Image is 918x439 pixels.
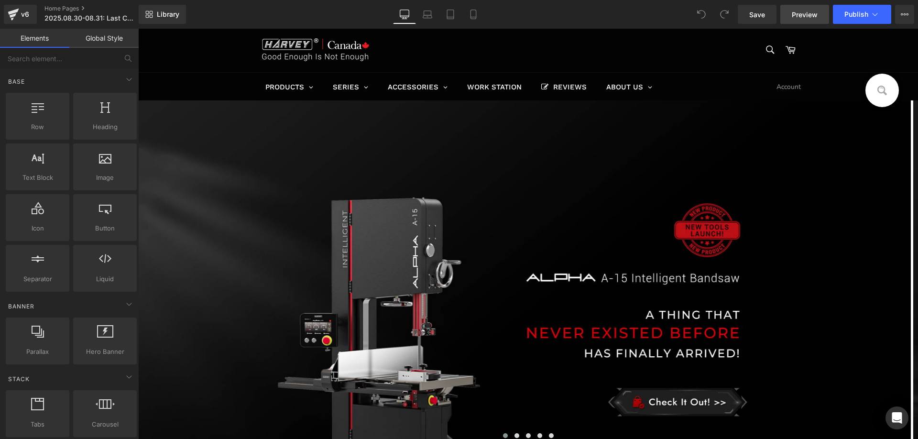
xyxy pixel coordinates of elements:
[195,54,221,63] span: SERIES
[7,374,31,384] span: Stack
[240,44,319,72] a: ACCESSORIES
[780,5,829,24] a: Preview
[393,44,458,72] a: REVIEWS
[9,347,66,357] span: Parallax
[9,223,66,233] span: Icon
[69,29,139,48] a: Global Style
[468,54,505,63] span: ABOUT US
[885,406,908,429] div: Open Intercom Messenger
[118,44,185,72] a: PRODUCTS
[44,5,154,12] a: Home Pages
[895,5,914,24] button: More
[76,122,134,132] span: Heading
[459,44,524,72] a: ABOUT US
[44,14,136,22] span: 2025.08.30-08.31: Last Call for Summer Savings
[250,54,300,63] span: ACCESSORIES
[393,5,416,24] a: Desktop
[715,5,734,24] button: Redo
[9,173,66,183] span: Text Block
[329,54,383,63] span: WORK STATION
[319,44,393,72] a: WORK STATION
[7,302,35,311] span: Banner
[76,347,134,357] span: Hero Banner
[76,274,134,284] span: Liquid
[416,5,439,24] a: Laptop
[439,5,462,24] a: Tablet
[844,11,868,18] span: Publish
[749,10,765,20] span: Save
[462,5,485,24] a: Mobile
[127,54,166,63] span: PRODUCTS
[692,5,711,24] button: Undo
[185,44,240,72] a: SERIES
[7,77,26,86] span: Base
[9,122,66,132] span: Row
[19,8,31,21] div: v6
[76,419,134,429] span: Carousel
[833,5,891,24] button: Publish
[76,223,134,233] span: Button
[415,54,448,63] span: REVIEWS
[4,5,37,24] a: v6
[157,10,179,19] span: Library
[792,10,818,20] span: Preview
[9,419,66,429] span: Tabs
[634,44,667,72] a: Account
[118,10,242,34] img: Harvey Woodworking (CA)
[139,5,186,24] a: New Library
[76,173,134,183] span: Image
[9,274,66,284] span: Separator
